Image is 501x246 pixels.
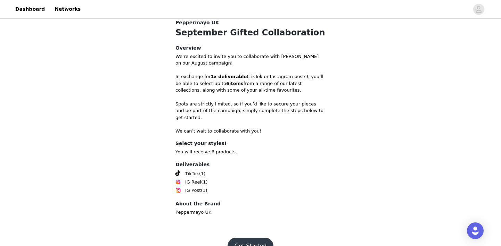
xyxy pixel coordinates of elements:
p: Spots are strictly limited, so if you’d like to secure your pieces and be part of the campaign, s... [175,101,326,121]
span: IG Reel [185,179,201,186]
strong: 1x deliverable [211,74,247,79]
div: Open Intercom Messenger [467,222,484,239]
h1: September Gifted Collaboration [175,26,326,39]
p: Peppermayo UK [175,209,326,216]
span: (1) [199,170,205,177]
h4: Select your styles! [175,140,326,147]
strong: 6 [226,81,229,86]
p: We can’t wait to collaborate with you! [175,128,326,135]
h4: Deliverables [175,161,326,168]
p: In exchange for (TikTok or Instagram posts), you’ll be able to select up to from a range of our l... [175,73,326,94]
h4: Overview [175,44,326,52]
span: (1) [201,187,207,194]
span: Peppermayo UK [175,19,219,26]
h4: About the Brand [175,200,326,207]
strong: items [229,81,244,86]
span: (1) [201,179,207,186]
p: You will receive 6 products. [175,149,326,155]
img: Instagram Reels Icon [175,179,181,185]
a: Networks [50,1,85,17]
span: TikTok [185,170,199,177]
a: Dashboard [11,1,49,17]
img: Instagram Icon [175,188,181,193]
span: IG Post [185,187,201,194]
p: We’re excited to invite you to collaborate with [PERSON_NAME] on our August campaign! [175,53,326,67]
div: avatar [475,4,482,15]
